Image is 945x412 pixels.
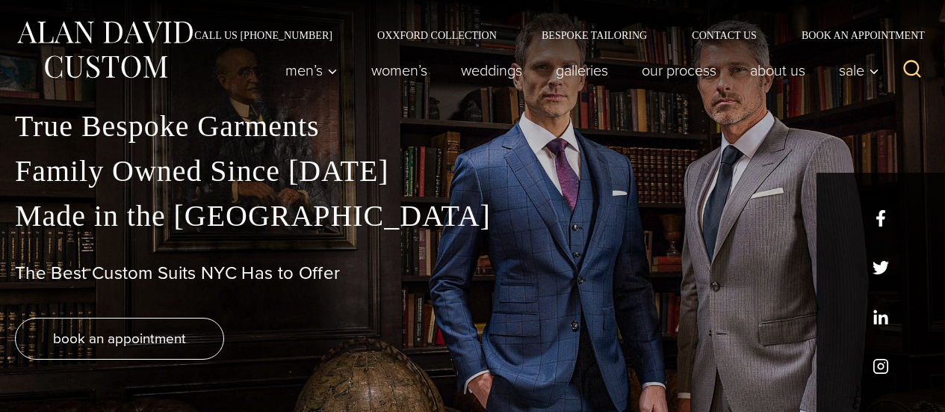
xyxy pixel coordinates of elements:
a: Contact Us [669,30,779,40]
a: Our Process [625,55,734,85]
a: Bespoke Tailoring [519,30,669,40]
a: About Us [734,55,822,85]
nav: Primary Navigation [269,55,887,85]
a: Oxxford Collection [355,30,519,40]
a: Women’s [355,55,444,85]
h1: The Best Custom Suits NYC Has to Offer [15,262,930,284]
a: Call Us [PHONE_NUMBER] [172,30,355,40]
a: Book an Appointment [779,30,930,40]
button: View Search Form [894,52,930,88]
span: Sale [839,63,879,78]
a: weddings [444,55,539,85]
img: Alan David Custom [15,16,194,83]
nav: Secondary Navigation [172,30,930,40]
a: Galleries [539,55,625,85]
span: Men’s [285,63,338,78]
a: book an appointment [15,318,224,360]
p: True Bespoke Garments Family Owned Since [DATE] Made in the [GEOGRAPHIC_DATA] [15,104,930,239]
span: book an appointment [53,328,186,349]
